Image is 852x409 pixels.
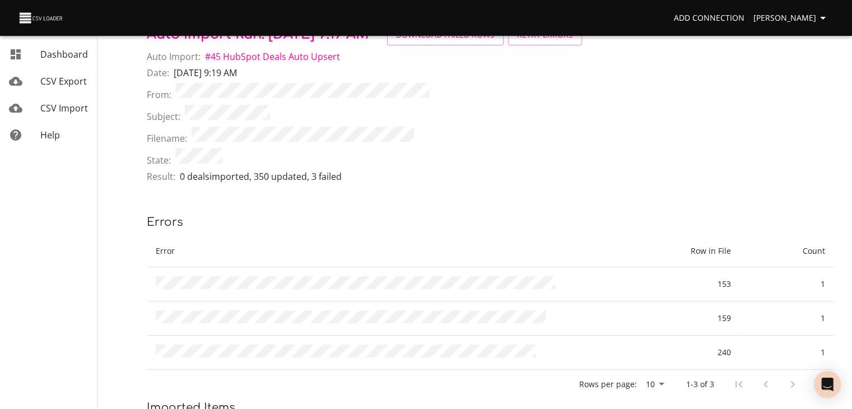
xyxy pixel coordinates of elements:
td: 153 [646,267,740,301]
a: #45 HubSpot Deals Auto Upsert [205,50,340,63]
p: [DATE] 9:19 AM [174,66,237,80]
span: # 45 HubSpot Deals Auto Upsert [205,50,340,63]
button: [PERSON_NAME] [749,8,834,29]
span: Date: [147,66,169,80]
p: Rows per page: [579,379,637,390]
span: Auto Import Run: [DATE] 9:19 AM [147,27,369,42]
td: 1 [740,301,834,336]
span: State: [147,154,171,167]
span: Result: [147,170,175,183]
span: Add Connection [674,11,744,25]
th: Row in File [646,235,740,267]
span: Auto Import: [147,50,201,63]
span: From: [147,88,171,101]
span: Help [40,129,60,141]
p: 1-3 of 3 [686,379,714,390]
span: Subject: [147,110,180,123]
td: 240 [646,336,740,370]
th: Error [147,235,646,267]
span: CSV Import [40,102,88,114]
span: Errors [147,216,183,229]
span: Dashboard [40,48,88,61]
div: Open Intercom Messenger [814,371,841,398]
span: CSV Export [40,75,87,87]
div: 10 [641,377,668,393]
td: 1 [740,267,834,301]
span: [PERSON_NAME] [753,11,830,25]
span: Filename: [147,132,187,145]
p: 0 deals imported , 350 updated , 3 failed [180,170,342,183]
img: CSV Loader [18,10,65,26]
th: Count [740,235,834,267]
td: 159 [646,301,740,336]
td: 1 [740,336,834,370]
a: Add Connection [669,8,749,29]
